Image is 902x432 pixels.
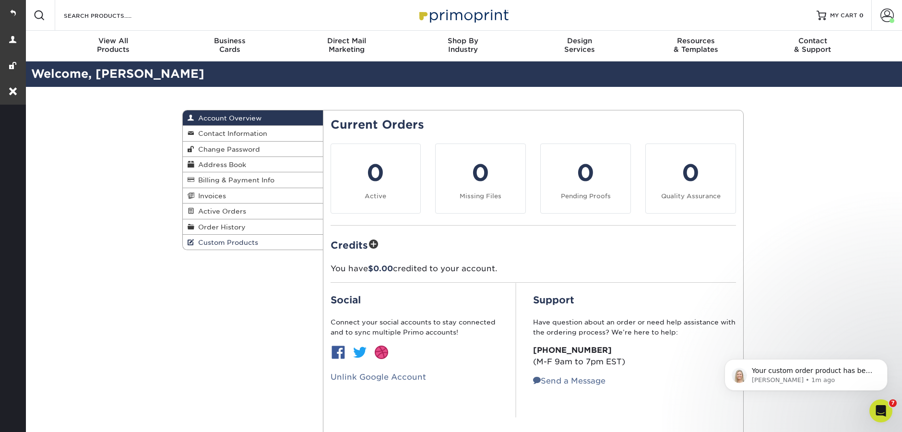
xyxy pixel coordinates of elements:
[288,36,405,45] span: Direct Mail
[710,339,902,406] iframe: Intercom notifications message
[331,237,736,252] h2: Credits
[521,36,638,54] div: Services
[352,345,368,360] img: btn-twitter.jpg
[460,192,501,200] small: Missing Files
[652,156,730,190] div: 0
[194,176,274,184] span: Billing & Payment Info
[183,188,323,204] a: Invoices
[441,156,520,190] div: 0
[55,36,172,45] span: View All
[194,239,258,246] span: Custom Products
[55,31,172,61] a: View AllProducts
[63,10,156,21] input: SEARCH PRODUCTS.....
[183,235,323,250] a: Custom Products
[183,204,323,219] a: Active Orders
[331,118,736,132] h2: Current Orders
[638,31,754,61] a: Resources& Templates
[638,36,754,45] span: Resources
[183,142,323,157] a: Change Password
[183,172,323,188] a: Billing & Payment Info
[288,31,405,61] a: Direct MailMarketing
[645,144,736,214] a: 0 Quality Assurance
[2,403,82,429] iframe: Google Customer Reviews
[194,114,261,122] span: Account Overview
[533,317,736,337] p: Have question about an order or need help assistance with the ordering process? We’re here to help:
[661,192,721,200] small: Quality Assurance
[754,31,871,61] a: Contact& Support
[521,36,638,45] span: Design
[288,36,405,54] div: Marketing
[533,376,605,385] a: Send a Message
[405,31,522,61] a: Shop ByIndustry
[754,36,871,54] div: & Support
[24,65,902,83] h2: Welcome, [PERSON_NAME]
[331,144,421,214] a: 0 Active
[521,31,638,61] a: DesignServices
[172,31,288,61] a: BusinessCards
[331,294,498,306] h2: Social
[194,192,226,200] span: Invoices
[368,264,393,273] span: $0.00
[194,130,267,137] span: Contact Information
[405,36,522,45] span: Shop By
[183,219,323,235] a: Order History
[374,345,389,360] img: btn-dribbble.jpg
[540,144,631,214] a: 0 Pending Proofs
[533,346,612,355] strong: [PHONE_NUMBER]
[754,36,871,45] span: Contact
[331,372,426,382] a: Unlink Google Account
[546,156,625,190] div: 0
[194,223,246,231] span: Order History
[172,36,288,54] div: Cards
[638,36,754,54] div: & Templates
[830,12,857,20] span: MY CART
[337,156,415,190] div: 0
[561,192,611,200] small: Pending Proofs
[533,294,736,306] h2: Support
[405,36,522,54] div: Industry
[869,399,892,422] iframe: Intercom live chat
[331,317,498,337] p: Connect your social accounts to stay connected and to sync multiple Primo accounts!
[859,12,864,19] span: 0
[183,126,323,141] a: Contact Information
[55,36,172,54] div: Products
[533,345,736,368] p: (M-F 9am to 7pm EST)
[194,145,260,153] span: Change Password
[183,110,323,126] a: Account Overview
[331,263,736,275] p: You have credited to your account.
[889,399,897,407] span: 7
[172,36,288,45] span: Business
[415,5,511,25] img: Primoprint
[365,192,386,200] small: Active
[435,144,526,214] a: 0 Missing Files
[331,345,346,360] img: btn-facebook.jpg
[194,161,246,168] span: Address Book
[183,157,323,172] a: Address Book
[194,207,246,215] span: Active Orders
